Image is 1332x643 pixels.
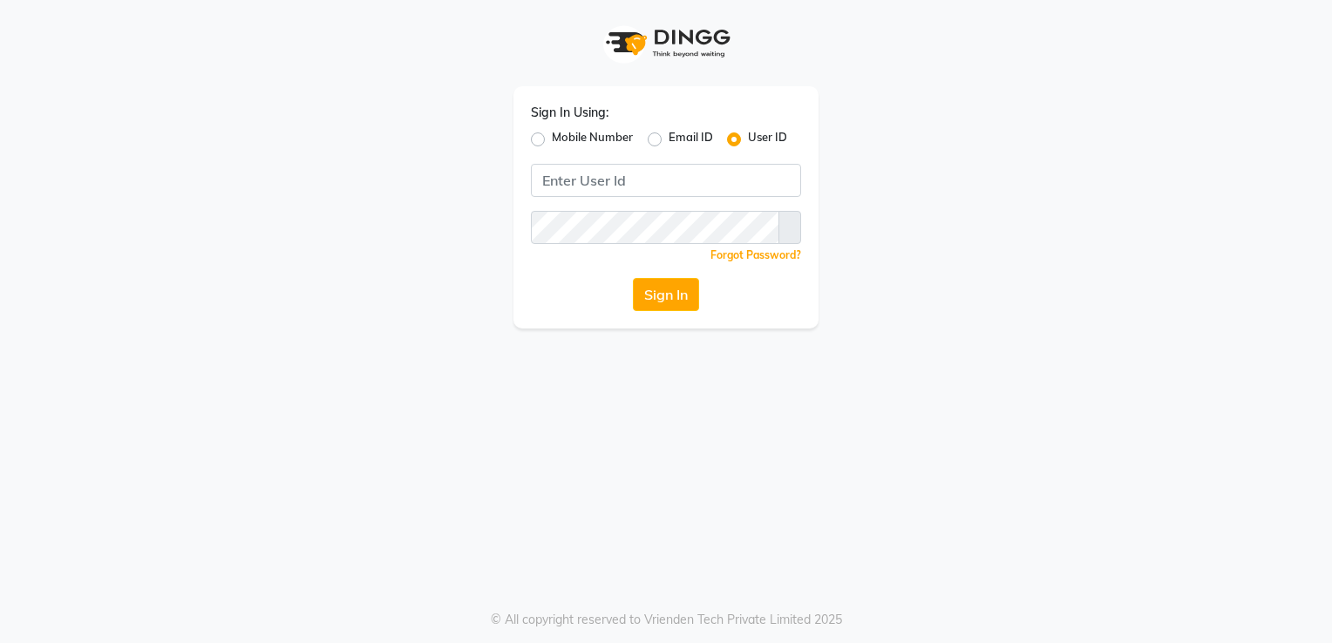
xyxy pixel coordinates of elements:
label: Sign In Using: [531,104,608,122]
label: Mobile Number [552,129,633,150]
input: Username [531,164,801,197]
label: User ID [748,129,787,150]
label: Email ID [669,129,713,150]
button: Sign In [633,278,699,311]
a: Forgot Password? [710,248,801,261]
input: Username [531,211,779,244]
img: logo1.svg [596,17,736,69]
